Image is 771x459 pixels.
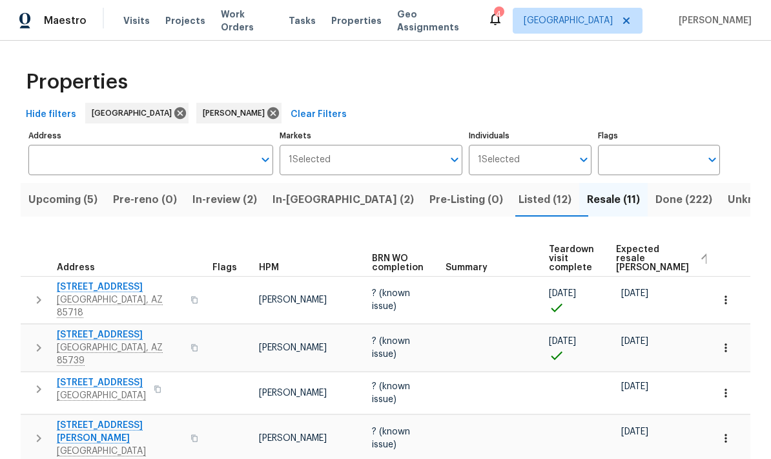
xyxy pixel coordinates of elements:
[192,191,257,209] span: In-review (2)
[616,245,689,272] span: Expected resale [PERSON_NAME]
[203,107,270,120] span: [PERSON_NAME]
[446,151,464,169] button: Open
[212,263,237,272] span: Flags
[272,191,414,209] span: In-[GEOGRAPHIC_DATA] (2)
[85,103,189,123] div: [GEOGRAPHIC_DATA]
[372,427,410,449] span: ? (known issue)
[549,245,594,272] span: Teardown visit complete
[259,295,327,304] span: [PERSON_NAME]
[549,289,576,298] span: [DATE]
[256,151,274,169] button: Open
[478,155,520,165] span: 1 Selected
[621,337,648,346] span: [DATE]
[397,8,472,34] span: Geo Assignments
[372,254,424,272] span: BRN WO completion
[259,434,327,443] span: [PERSON_NAME]
[280,132,463,140] label: Markets
[372,382,410,404] span: ? (known issue)
[28,191,98,209] span: Upcoming (5)
[92,107,177,120] span: [GEOGRAPHIC_DATA]
[123,14,150,27] span: Visits
[221,8,273,34] span: Work Orders
[291,107,347,123] span: Clear Filters
[621,289,648,298] span: [DATE]
[621,382,648,391] span: [DATE]
[673,14,752,27] span: [PERSON_NAME]
[703,151,721,169] button: Open
[259,343,327,352] span: [PERSON_NAME]
[587,191,640,209] span: Resale (11)
[549,337,576,346] span: [DATE]
[113,191,177,209] span: Pre-reno (0)
[598,132,720,140] label: Flags
[524,14,613,27] span: [GEOGRAPHIC_DATA]
[21,103,81,127] button: Hide filters
[289,155,331,165] span: 1 Selected
[26,107,76,123] span: Hide filters
[285,103,352,127] button: Clear Filters
[429,191,503,209] span: Pre-Listing (0)
[26,76,128,89] span: Properties
[494,8,503,21] div: 4
[621,427,648,436] span: [DATE]
[259,263,279,272] span: HPM
[57,263,95,272] span: Address
[28,132,273,140] label: Address
[44,14,87,27] span: Maestro
[446,263,488,272] span: Summary
[196,103,282,123] div: [PERSON_NAME]
[575,151,593,169] button: Open
[289,16,316,25] span: Tasks
[165,14,205,27] span: Projects
[469,132,591,140] label: Individuals
[259,389,327,398] span: [PERSON_NAME]
[331,14,382,27] span: Properties
[655,191,712,209] span: Done (222)
[372,289,410,311] span: ? (known issue)
[372,337,410,359] span: ? (known issue)
[519,191,571,209] span: Listed (12)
